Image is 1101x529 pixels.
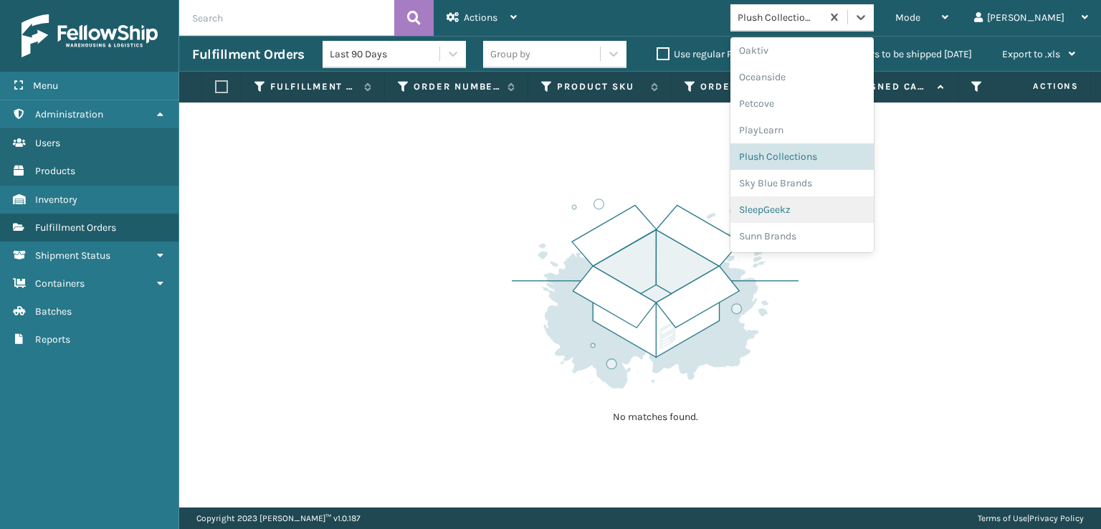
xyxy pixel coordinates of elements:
label: Order Number [414,80,500,93]
div: Oaktiv [730,37,874,64]
p: Copyright 2023 [PERSON_NAME]™ v 1.0.187 [196,507,361,529]
div: Petcove [730,90,874,117]
span: Shipment Status [35,249,110,262]
span: Batches [35,305,72,318]
span: Containers [35,277,85,290]
div: Last 90 Days [330,47,441,62]
label: Fulfillment Order Id [270,80,357,93]
a: Terms of Use [978,513,1027,523]
span: Administration [35,108,103,120]
div: Sky Blue Brands [730,170,874,196]
label: Assigned Carrier Service [844,80,930,93]
label: Use regular Palletizing mode [657,48,803,60]
span: Mode [895,11,920,24]
div: | [978,507,1084,529]
span: Menu [33,80,58,92]
span: Actions [988,75,1087,98]
span: Users [35,137,60,149]
div: SleepGeekz [730,196,874,223]
div: PlayLearn [730,117,874,143]
span: Actions [464,11,497,24]
img: logo [22,14,158,57]
span: Fulfillment Orders [35,221,116,234]
label: Product SKU [557,80,644,93]
div: Plush Collections [730,143,874,170]
span: Products [35,165,75,177]
h3: Fulfillment Orders [192,46,304,63]
div: Oceanside [730,64,874,90]
label: Orders to be shipped [DATE] [833,48,972,60]
span: Inventory [35,194,77,206]
span: Reports [35,333,70,345]
div: Group by [490,47,530,62]
a: Privacy Policy [1029,513,1084,523]
span: Export to .xls [1002,48,1060,60]
div: Sunn Brands [730,223,874,249]
div: Plush Collections [738,10,823,25]
label: Order Date [700,80,787,93]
